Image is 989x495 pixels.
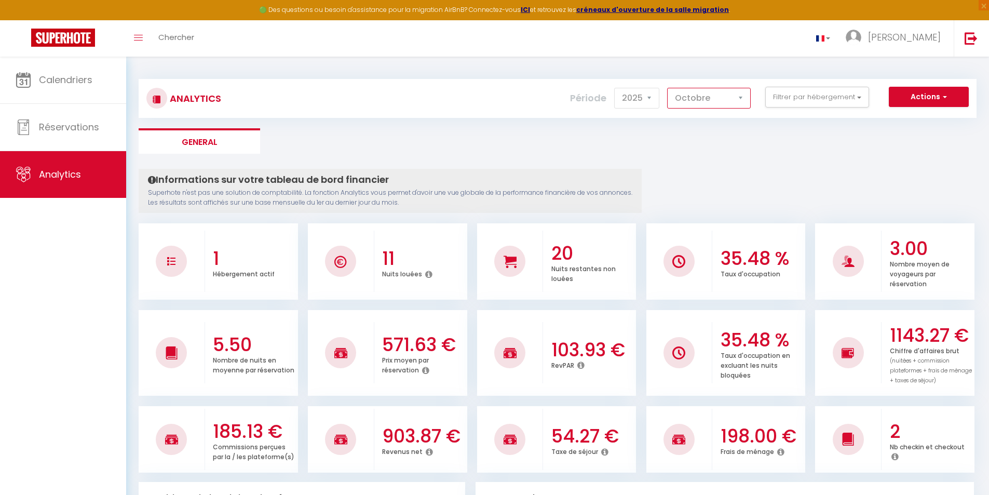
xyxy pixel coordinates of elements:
[31,29,95,47] img: Super Booking
[846,30,861,45] img: ...
[890,258,950,288] p: Nombre moyen de voyageurs par réservation
[765,87,869,108] button: Filtrer par hébergement
[167,257,175,265] img: NO IMAGE
[672,346,685,359] img: NO IMAGE
[890,344,972,385] p: Chiffre d'affaires brut
[213,421,295,443] h3: 185.13 €
[382,445,423,456] p: Revenus net
[570,87,606,110] label: Période
[838,20,954,57] a: ... [PERSON_NAME]
[39,121,99,133] span: Réservations
[721,425,803,447] h3: 198.00 €
[551,339,634,361] h3: 103.93 €
[213,248,295,270] h3: 1
[889,87,969,108] button: Actions
[382,354,429,374] p: Prix moyen par réservation
[148,174,632,185] h4: Informations sur votre tableau de bord financier
[551,359,574,370] p: RevPAR
[213,440,294,461] p: Commissions perçues par la / les plateforme(s)
[890,357,972,384] span: (nuitées + commission plateformes + frais de ménage + taxes de séjour)
[890,238,972,260] h3: 3.00
[551,243,634,264] h3: 20
[8,4,39,35] button: Ouvrir le widget de chat LiveChat
[842,346,855,359] img: NO IMAGE
[551,262,616,283] p: Nuits restantes non louées
[167,87,221,110] h3: Analytics
[382,267,422,278] p: Nuits louées
[213,267,275,278] p: Hébergement actif
[158,32,194,43] span: Chercher
[213,354,294,374] p: Nombre de nuits en moyenne par réservation
[576,5,729,14] a: créneaux d'ouverture de la salle migration
[382,425,465,447] h3: 903.87 €
[890,440,965,451] p: Nb checkin et checkout
[382,248,465,270] h3: 11
[721,445,774,456] p: Frais de ménage
[721,349,790,380] p: Taux d'occupation en excluant les nuits bloquées
[39,73,92,86] span: Calendriers
[213,334,295,356] h3: 5.50
[965,32,978,45] img: logout
[721,329,803,351] h3: 35.48 %
[868,31,941,44] span: [PERSON_NAME]
[890,325,972,346] h3: 1143.27 €
[945,448,981,487] iframe: Chat
[148,188,632,208] p: Superhote n'est pas une solution de comptabilité. La fonction Analytics vous permet d'avoir une v...
[890,421,972,443] h3: 2
[551,445,598,456] p: Taxe de séjour
[721,267,780,278] p: Taux d'occupation
[382,334,465,356] h3: 571.63 €
[721,248,803,270] h3: 35.48 %
[551,425,634,447] h3: 54.27 €
[39,168,81,181] span: Analytics
[151,20,202,57] a: Chercher
[139,128,260,154] li: General
[521,5,530,14] a: ICI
